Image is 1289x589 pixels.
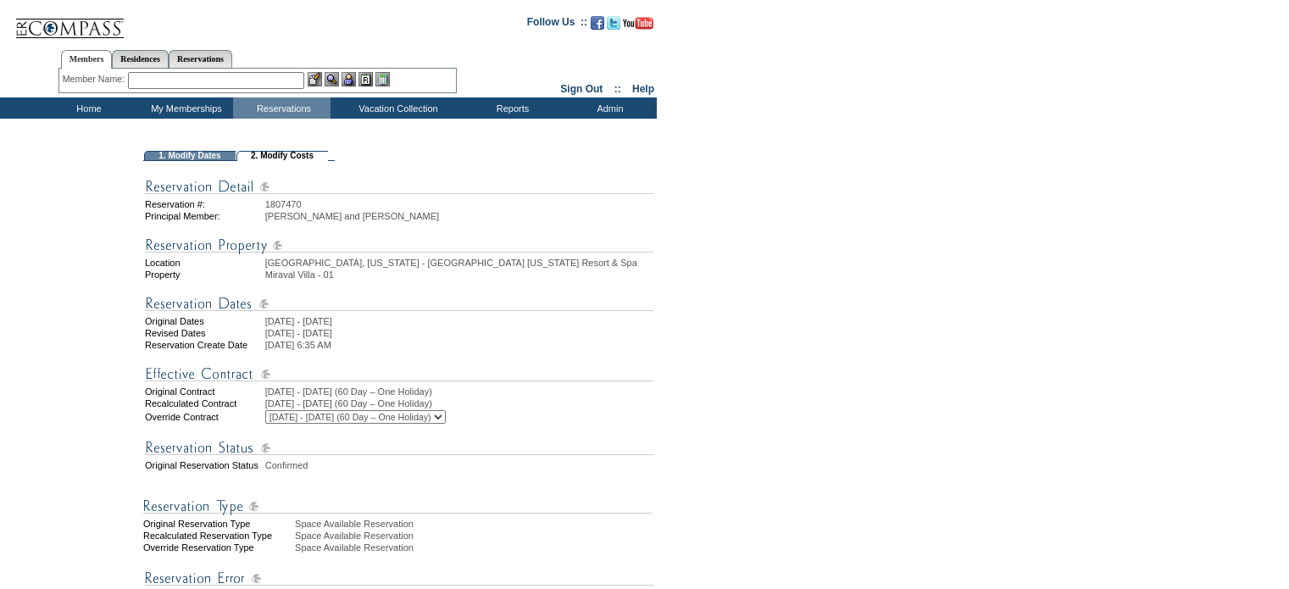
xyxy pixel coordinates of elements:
[143,531,293,541] div: Recalculated Reservation Type
[136,97,233,119] td: My Memberships
[265,316,653,326] td: [DATE] - [DATE]
[559,97,657,119] td: Admin
[265,269,653,280] td: Miraval Villa - 01
[145,211,264,221] td: Principal Member:
[358,72,373,86] img: Reservations
[143,496,652,517] img: Reservation Type
[265,258,653,268] td: [GEOGRAPHIC_DATA], [US_STATE] - [GEOGRAPHIC_DATA] [US_STATE] Resort & Spa
[527,14,587,35] td: Follow Us ::
[462,97,559,119] td: Reports
[265,199,653,209] td: 1807470
[145,269,264,280] td: Property
[143,519,293,529] div: Original Reservation Type
[145,340,264,350] td: Reservation Create Date
[295,531,655,541] div: Space Available Reservation
[145,316,264,326] td: Original Dates
[607,21,620,31] a: Follow us on Twitter
[342,72,356,86] img: Impersonate
[295,542,655,553] div: Space Available Reservation
[112,50,169,68] a: Residences
[265,328,653,338] td: [DATE] - [DATE]
[607,16,620,30] img: Follow us on Twitter
[145,568,653,589] img: Reservation Errors
[38,97,136,119] td: Home
[308,72,322,86] img: b_edit.gif
[265,340,653,350] td: [DATE] 6:35 AM
[145,364,653,385] img: Effective Contract
[14,4,125,39] img: Compass Home
[145,199,264,209] td: Reservation #:
[145,398,264,408] td: Recalculated Contract
[614,83,621,95] span: ::
[145,437,653,458] img: Reservation Status
[591,21,604,31] a: Become our fan on Facebook
[145,293,653,314] img: Reservation Dates
[623,17,653,30] img: Subscribe to our YouTube Channel
[145,258,264,268] td: Location
[63,72,128,86] div: Member Name:
[265,211,653,221] td: [PERSON_NAME] and [PERSON_NAME]
[591,16,604,30] img: Become our fan on Facebook
[265,386,653,397] td: [DATE] - [DATE] (60 Day – One Holiday)
[145,386,264,397] td: Original Contract
[295,519,655,529] div: Space Available Reservation
[233,97,331,119] td: Reservations
[623,21,653,31] a: Subscribe to our YouTube Channel
[331,97,462,119] td: Vacation Collection
[560,83,603,95] a: Sign Out
[632,83,654,95] a: Help
[145,328,264,338] td: Revised Dates
[325,72,339,86] img: View
[61,50,113,69] a: Members
[169,50,232,68] a: Reservations
[265,398,653,408] td: [DATE] - [DATE] (60 Day – One Holiday)
[236,151,328,161] td: 2. Modify Costs
[145,176,653,197] img: Reservation Detail
[145,460,264,470] td: Original Reservation Status
[375,72,390,86] img: b_calculator.gif
[265,460,653,470] td: Confirmed
[145,235,653,256] img: Reservation Property
[145,410,264,424] td: Override Contract
[143,542,293,553] div: Override Reservation Type
[144,151,236,161] td: 1. Modify Dates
